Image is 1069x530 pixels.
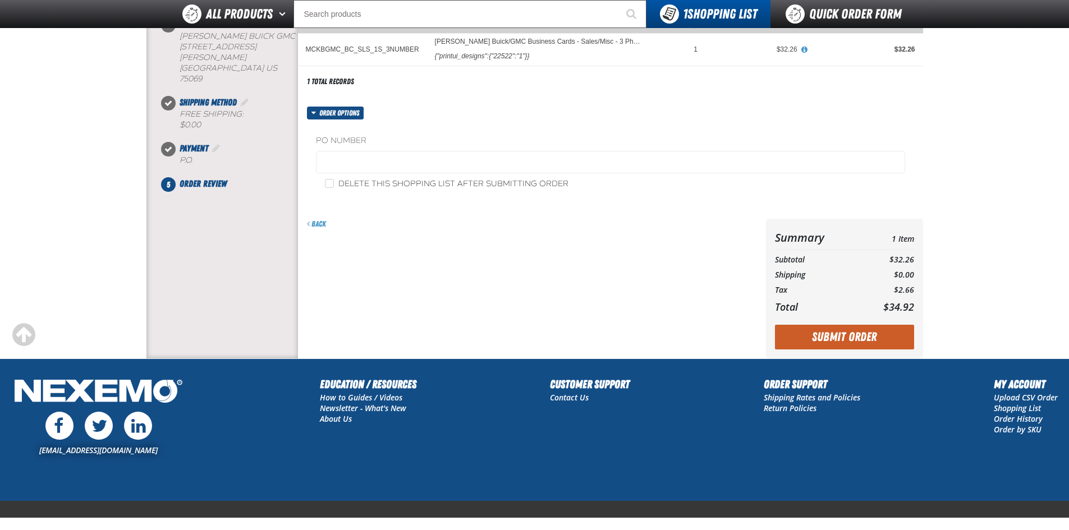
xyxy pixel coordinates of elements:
td: 1 Item [860,228,914,247]
label: PO Number [316,136,905,146]
img: Nexemo Logo [11,376,186,409]
div: 1 total records [307,76,354,87]
td: $32.26 [860,252,914,268]
span: 1 [694,45,698,53]
span: Order Review [180,178,227,189]
h2: My Account [994,376,1058,393]
bdo: 75069 [180,74,202,84]
li: Order Review. Step 5 of 5. Not Completed [168,177,298,191]
span: 5 [161,177,176,192]
a: Shopping List [994,403,1041,413]
a: [PERSON_NAME] Buick/GMC Business Cards - Sales/Misc - 3 Phone Numbers [435,38,644,46]
a: Newsletter - What's New [320,403,406,413]
div: P.O. [180,155,298,166]
div: {"printui_designs":{"22522":"1"}} [435,52,530,61]
div: $32.26 [813,45,915,54]
a: Edit Shipping Method [239,97,250,108]
div: Free Shipping: [180,109,298,131]
th: Summary [775,228,861,247]
td: $0.00 [860,268,914,283]
a: [EMAIL_ADDRESS][DOMAIN_NAME] [39,445,158,455]
span: US [266,63,277,73]
th: Total [775,298,861,316]
a: Back [307,219,326,228]
span: Order options [319,107,364,119]
h2: Customer Support [550,376,630,393]
div: Scroll to the top [11,322,36,347]
span: Payment [180,143,208,154]
span: All Products [206,4,273,24]
td: MCKBGMC_BC_SLS_1S_3NUMBER [298,34,427,66]
td: $2.66 [860,283,914,298]
a: Upload CSV Order [994,392,1058,403]
th: Shipping [775,268,861,283]
li: Shipping Information. Step 2 of 5. Completed [168,18,298,95]
span: $34.92 [883,300,914,314]
h2: Education / Resources [320,376,416,393]
a: Edit Payment [210,143,222,154]
h2: Order Support [764,376,860,393]
input: Delete this shopping list after submitting order [325,179,334,188]
strong: $0.00 [180,120,201,130]
strong: 1 [683,6,687,22]
button: Order options [307,107,364,119]
a: Contact Us [550,392,589,403]
a: About Us [320,413,352,424]
th: Subtotal [775,252,861,268]
a: Order by SKU [994,424,1042,435]
a: Shipping Rates and Policies [764,392,860,403]
li: Shipping Method. Step 3 of 5. Completed [168,96,298,142]
button: View All Prices for McKinney Buick/GMC Business Cards - Sales/Misc - 3 Phone Numbers [797,45,812,55]
a: How to Guides / Videos [320,392,402,403]
span: [GEOGRAPHIC_DATA] [180,63,264,73]
span: [STREET_ADDRESS] [180,42,256,52]
button: Submit Order [775,325,914,349]
span: Item [434,18,451,30]
th: Tax [775,283,861,298]
span: Qty [690,18,704,30]
span: [PERSON_NAME] [180,53,246,62]
li: Payment. Step 4 of 5. Completed [168,142,298,177]
div: $32.26 [713,45,797,54]
span: Shopping List [683,6,757,22]
span: Shipping Method [180,97,237,108]
span: Subtotal [882,18,916,30]
span: [PERSON_NAME] Buick GMC [180,31,295,41]
label: Delete this shopping list after submitting order [325,179,568,190]
a: Order History [994,413,1043,424]
span: Price [772,18,792,30]
a: Return Policies [764,403,816,413]
a: SKU [306,18,320,30]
